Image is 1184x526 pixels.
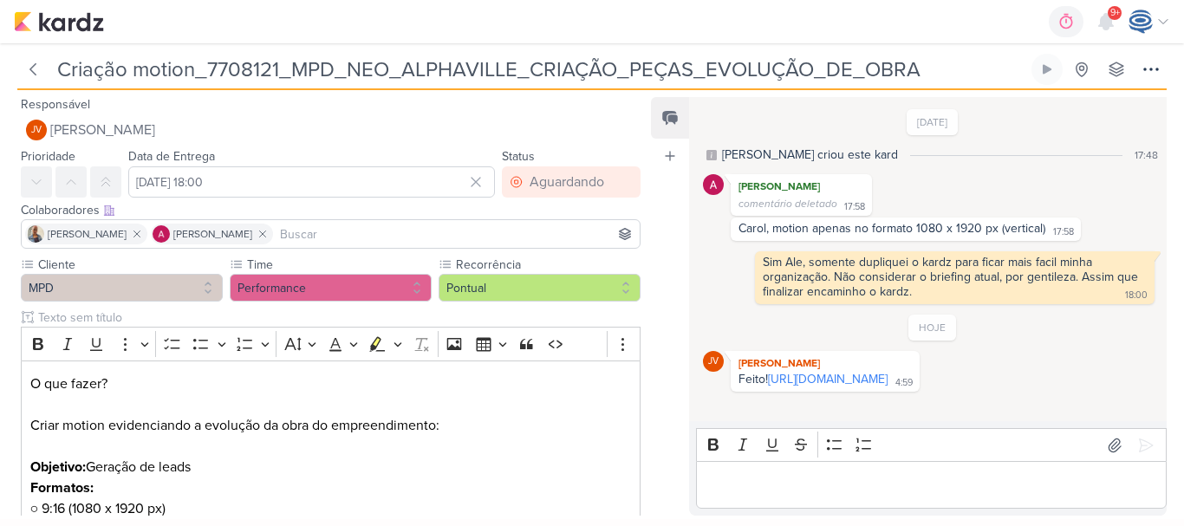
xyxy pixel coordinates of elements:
label: Recorrência [454,256,641,274]
input: Select a date [128,166,495,198]
div: Carol, motion apenas no formato 1080 x 1920 px (vertical) [738,221,1045,236]
input: Buscar [276,224,636,244]
div: Editor toolbar [21,327,641,360]
div: Colaboradores [21,201,641,219]
img: Alessandra Gomes [703,174,724,195]
strong: Formatos: [30,479,94,497]
span: [PERSON_NAME] [50,120,155,140]
div: 17:48 [1135,147,1158,163]
span: [PERSON_NAME] [48,226,127,242]
div: Joney Viana [703,351,724,372]
a: [URL][DOMAIN_NAME] [768,372,888,386]
input: Kard Sem Título [52,54,1028,85]
span: comentário deletado [738,198,837,210]
button: Performance [230,274,432,302]
button: MPD [21,274,223,302]
span: 9+ [1110,6,1120,20]
img: Alessandra Gomes [153,225,170,243]
label: Prioridade [21,149,75,164]
strong: Objetivo: [30,458,86,476]
label: Cliente [36,256,223,274]
div: [PERSON_NAME] [734,178,868,195]
label: Status [502,149,535,164]
label: Time [245,256,432,274]
div: [PERSON_NAME] criou este kard [722,146,898,164]
div: Sim Ale, somente dupliquei o kardz para ficar mais facil minha organização. Não considerar o brie... [763,255,1142,299]
div: 4:59 [895,376,913,390]
div: Editor toolbar [696,428,1167,462]
label: Responsável [21,97,90,112]
img: Iara Santos [27,225,44,243]
div: [PERSON_NAME] [734,354,916,372]
div: Editor editing area: main [696,461,1167,509]
p: O que fazer? Criar motion evidenciando a evolução da obra do empreendimento: Geração de leads [30,373,632,477]
button: Aguardando [502,166,641,198]
div: Ligar relógio [1040,62,1054,76]
img: Caroline Traven De Andrade [1129,10,1153,34]
button: Pontual [439,274,641,302]
input: Texto sem título [35,308,641,327]
p: JV [31,126,42,135]
label: Data de Entrega [128,149,215,164]
div: Aguardando [530,172,604,192]
button: JV [PERSON_NAME] [21,114,641,146]
div: Joney Viana [26,120,47,140]
span: [PERSON_NAME] [173,226,252,242]
div: 17:58 [1053,225,1074,239]
div: Feito! [738,372,888,386]
img: kardz.app [14,11,104,32]
div: 17:58 [844,200,865,214]
p: JV [708,357,719,367]
div: 18:00 [1125,289,1148,302]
